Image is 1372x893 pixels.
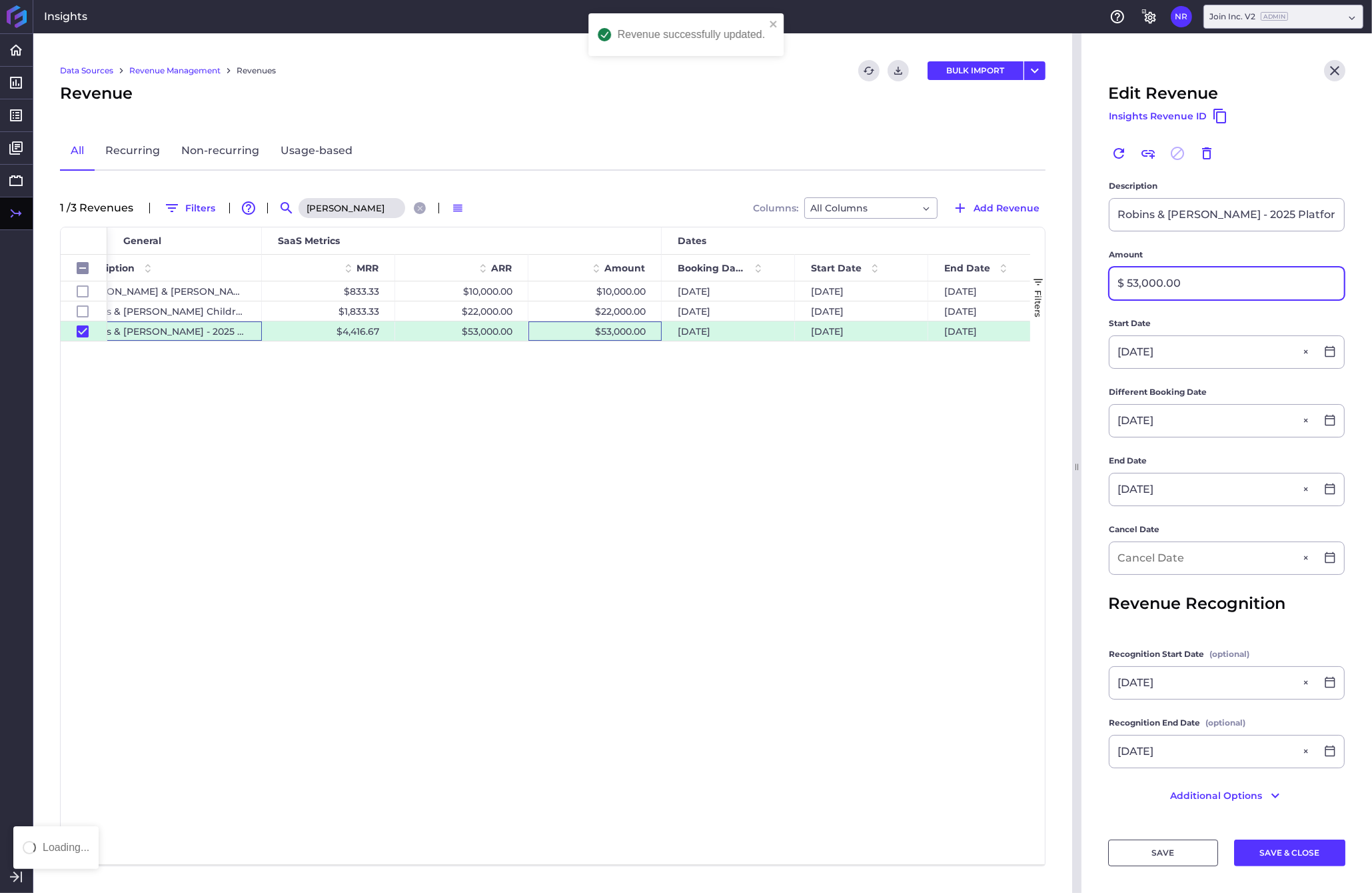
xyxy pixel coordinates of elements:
a: Usage-based [270,132,363,171]
button: BULK IMPORT [928,61,1024,80]
button: Close [1300,542,1316,574]
ins: Admin [1261,12,1288,21]
input: Describe your revenue [1109,199,1344,231]
button: Link [1137,143,1159,164]
span: Add Revenue [974,201,1039,215]
button: close [769,19,778,31]
div: Robins & [PERSON_NAME] Children's Hospital Project [62,301,262,321]
a: Revenue Management [129,65,221,77]
span: ARR [491,262,512,274]
button: Close search [414,202,426,214]
input: Select Date [1109,736,1316,768]
div: [DATE] [662,321,795,341]
span: Amount [604,262,645,274]
button: Insights Revenue ID [1108,105,1229,127]
a: All [60,132,95,171]
div: $833.33 [262,281,395,301]
button: Search by [276,197,297,219]
div: [PERSON_NAME] & [PERSON_NAME] - Carillion Clinic project [62,281,262,301]
a: Recurring [95,132,171,171]
button: Close [1300,667,1316,699]
div: Robins & [PERSON_NAME] - 2025 Platform fee [62,321,262,341]
div: Press SPACE to select this row. [61,301,107,321]
div: [DATE] [795,281,928,301]
div: Join Inc. V2 [1209,11,1288,23]
button: Download [888,60,909,81]
div: Loading... [43,842,89,853]
button: Close [1300,336,1316,368]
span: Start Date [1109,317,1151,330]
div: $22,000.00 [528,301,662,321]
span: (optional) [1209,648,1249,661]
span: Cancel Date [1109,523,1159,536]
span: MRR [356,262,378,274]
button: Renew [1108,143,1129,164]
button: User Menu [1024,61,1045,80]
button: Close [1324,60,1345,81]
div: $1,833.33 [262,301,395,321]
button: Close [1300,474,1316,506]
div: Dropdown select [1203,5,1363,29]
button: SAVE [1108,840,1218,866]
div: Press SPACE to deselect this row. [61,321,107,341]
span: Tags [1109,822,1127,836]
input: Select Date [1109,667,1316,699]
span: Dates [678,235,706,247]
div: $4,416.67 [262,321,395,341]
span: Description [1109,179,1157,193]
button: Refresh [858,60,880,81]
span: Recognition Start Date [1109,648,1204,661]
button: Additional Options [1108,785,1345,806]
div: Dropdown select [804,197,938,219]
span: Insights Revenue ID [1109,109,1207,123]
span: Edit Revenue [1108,81,1218,105]
span: (optional) [1205,716,1245,730]
div: 1 / 3 Revenue s [60,203,141,213]
span: End Date [944,262,990,274]
div: [DATE] [928,321,1061,341]
input: Select Date [1109,336,1316,368]
div: Press SPACE to select this row. [61,281,107,301]
span: General [123,235,161,247]
span: Amount [1109,248,1143,261]
input: Select Date [1109,474,1316,506]
span: Columns: [753,203,798,213]
div: [DATE] [795,301,928,321]
span: Booking Date [678,262,745,274]
div: $53,000.00 [528,321,662,341]
span: Start Date [811,262,862,274]
div: [DATE] [662,281,795,301]
a: Data Sources [60,65,113,77]
button: SAVE & CLOSE [1234,840,1345,866]
a: Revenues [237,65,276,77]
span: All Columns [810,200,868,216]
div: Revenue successfully updated. [618,29,765,40]
span: Filters [1033,290,1043,317]
button: General Settings [1139,6,1160,27]
div: $10,000.00 [395,281,528,301]
input: Enter Amount [1109,267,1344,299]
div: [DATE] [928,281,1061,301]
button: Delete [1196,143,1217,164]
button: Close [1300,405,1316,437]
a: Non-recurring [171,132,270,171]
span: Revenue [60,81,133,105]
button: User Menu [1171,6,1192,27]
button: Filters [158,197,221,219]
span: (optional) [1133,822,1173,836]
input: Select Date [1109,405,1316,437]
span: Revenue Recognition [1108,592,1285,616]
input: Cancel Date [1109,542,1316,574]
div: $22,000.00 [395,301,528,321]
div: [DATE] [928,301,1061,321]
span: End Date [1109,454,1147,468]
span: Recognition End Date [1109,716,1200,730]
div: $10,000.00 [528,281,662,301]
div: [DATE] [662,301,795,321]
button: Close [1300,736,1316,768]
span: SaaS Metrics [278,235,340,247]
div: $53,000.00 [395,321,528,341]
button: Add Revenue [946,197,1045,219]
div: [DATE] [795,321,928,341]
span: Different Booking Date [1109,385,1207,399]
